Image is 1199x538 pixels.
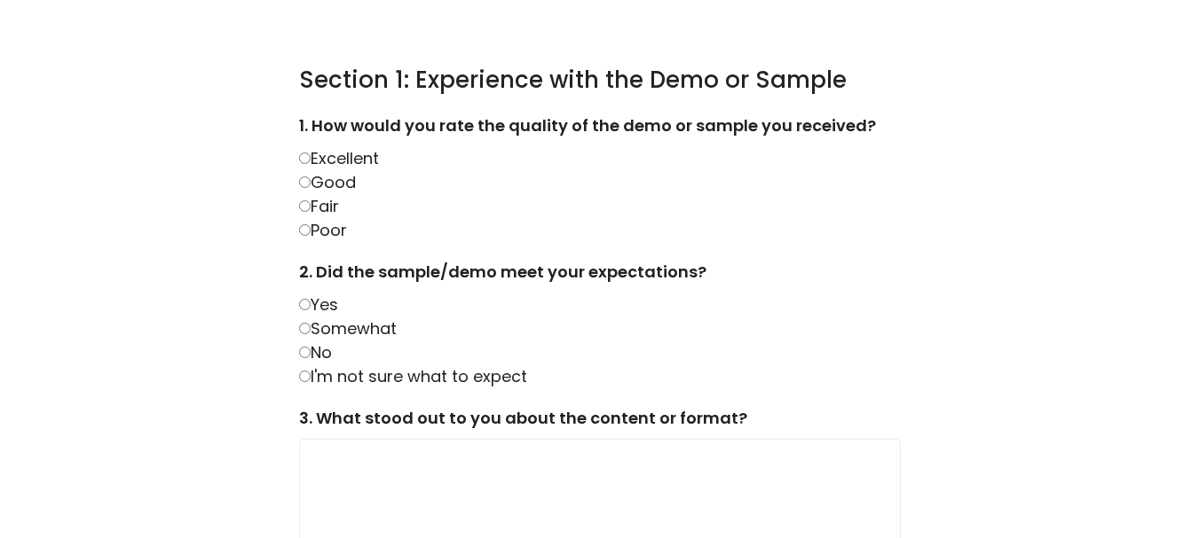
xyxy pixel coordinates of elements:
[299,260,901,292] label: 2. Did the sample/demo meet your expectations?
[299,176,311,188] input: Good
[299,365,527,387] label: I'm not sure what to expect
[299,152,311,164] input: Excellent
[299,341,332,363] label: No
[299,323,311,334] input: Somewhat
[299,171,356,193] label: Good
[299,224,311,236] input: Poor
[299,406,901,439] label: 3. What stood out to you about the content or format?
[299,195,339,217] label: Fair
[299,113,901,146] label: 1. How would you rate the quality of the demo or sample you received?
[299,317,397,339] label: Somewhat
[299,200,311,212] input: Fair
[299,347,311,358] input: No
[299,299,311,310] input: Yes
[299,293,338,316] label: Yes
[299,219,347,241] label: Poor
[299,66,901,96] h3: Section 1: Experience with the Demo or Sample
[299,147,379,169] label: Excellent
[299,370,311,382] input: I'm not sure what to expect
